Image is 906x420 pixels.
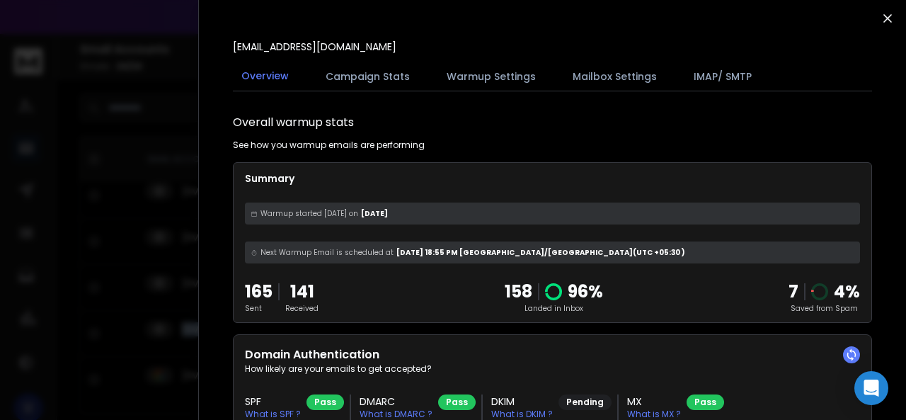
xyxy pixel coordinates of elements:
[245,363,860,375] p: How likely are your emails to get accepted?
[789,280,798,303] strong: 7
[491,409,553,420] p: What is DKIM ?
[245,203,860,225] div: [DATE]
[245,303,273,314] p: Sent
[558,395,612,410] div: Pending
[854,371,888,405] div: Open Intercom Messenger
[285,280,319,303] p: 141
[233,114,354,131] h1: Overall warmup stats
[233,40,396,54] p: [EMAIL_ADDRESS][DOMAIN_NAME]
[233,60,297,93] button: Overview
[245,409,301,420] p: What is SPF ?
[685,61,760,92] button: IMAP/ SMTP
[360,395,432,409] h3: DMARC
[491,395,553,409] h3: DKIM
[627,409,681,420] p: What is MX ?
[233,140,425,151] p: See how you warmup emails are performing
[505,280,532,303] p: 158
[306,395,344,410] div: Pass
[438,61,544,92] button: Warmup Settings
[789,303,860,314] p: Saved from Spam
[245,280,273,303] p: 165
[245,346,860,363] h2: Domain Authentication
[564,61,665,92] button: Mailbox Settings
[505,303,603,314] p: Landed in Inbox
[260,247,394,258] span: Next Warmup Email is scheduled at
[245,171,860,186] p: Summary
[360,409,432,420] p: What is DMARC ?
[317,61,418,92] button: Campaign Stats
[245,242,860,263] div: [DATE] 18:55 PM [GEOGRAPHIC_DATA]/[GEOGRAPHIC_DATA] (UTC +05:30 )
[687,395,724,410] div: Pass
[260,208,358,219] span: Warmup started [DATE] on
[568,280,603,303] p: 96 %
[438,395,476,410] div: Pass
[245,395,301,409] h3: SPF
[834,280,860,303] p: 4 %
[627,395,681,409] h3: MX
[285,303,319,314] p: Received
